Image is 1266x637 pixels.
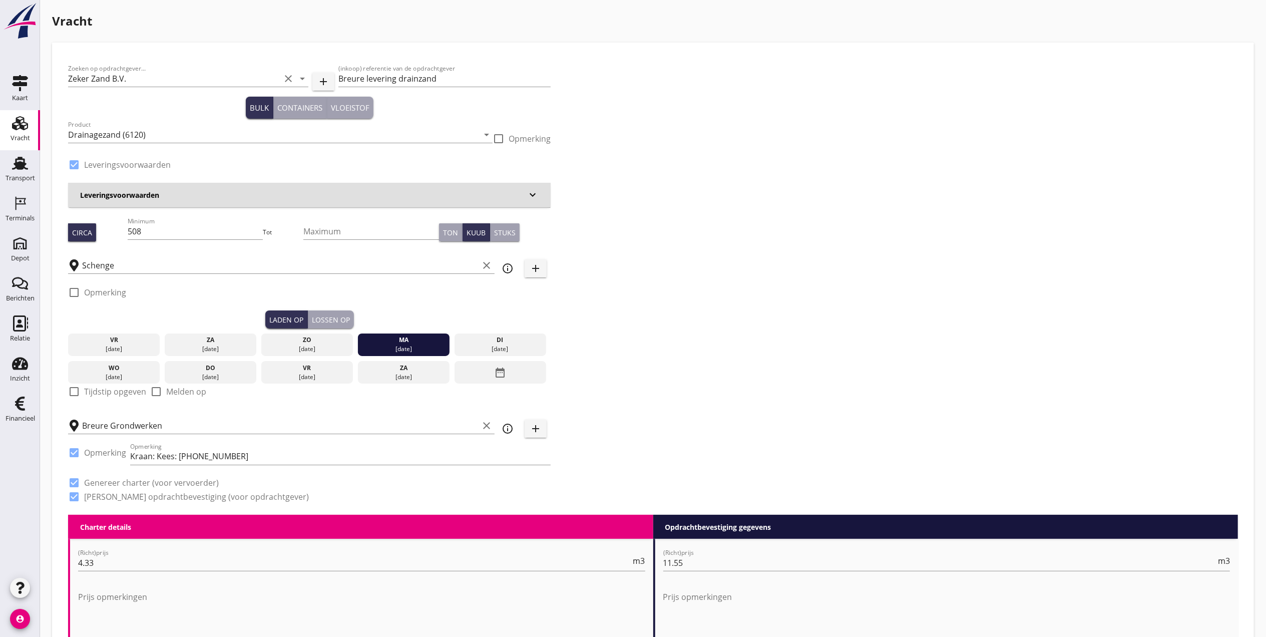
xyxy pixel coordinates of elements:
div: Berichten [6,295,35,301]
label: [PERSON_NAME] opdrachtbevestiging (voor opdrachtgever) [84,492,309,502]
i: arrow_drop_down [296,73,308,85]
div: [DATE] [264,373,351,382]
button: Bulk [246,97,273,119]
input: Minimum [128,223,263,239]
button: Vloeistof [327,97,373,119]
i: date_range [494,364,506,382]
div: [DATE] [360,373,447,382]
i: clear [481,259,493,271]
div: Inzicht [10,375,30,382]
div: [DATE] [71,373,158,382]
div: ma [360,336,447,345]
i: keyboard_arrow_down [527,189,539,201]
input: Maximum [303,223,439,239]
div: Circa [72,227,92,238]
div: za [360,364,447,373]
i: add [530,262,542,274]
div: Stuks [494,227,516,238]
button: Lossen op [308,310,354,329]
div: Depot [11,255,30,261]
input: Losplaats [82,418,479,434]
label: Opmerking [84,287,126,297]
div: [DATE] [360,345,447,354]
span: m3 [633,557,645,565]
i: add [317,76,329,88]
div: Laden op [269,314,303,325]
input: Opmerking [130,449,551,465]
button: Stuks [490,223,520,241]
div: zo [264,336,351,345]
div: Containers [277,102,322,114]
button: Laden op [265,310,308,329]
img: logo-small.a267ee39.svg [2,3,38,40]
div: Bulk [250,102,269,114]
label: Genereer charter (voor vervoerder) [84,478,219,488]
i: clear [282,73,294,85]
div: Lossen op [312,314,350,325]
label: Melden op [166,387,206,397]
label: Opmerking [509,134,551,144]
button: Ton [439,223,463,241]
div: Terminals [6,215,35,221]
span: m3 [1218,557,1230,565]
input: Laadplaats [82,257,479,273]
div: Kuub [467,227,486,238]
input: (inkoop) referentie van de opdrachtgever [338,71,551,87]
button: Containers [273,97,327,119]
i: info_outline [502,262,514,274]
input: (Richt)prijs [78,555,631,571]
div: [DATE] [457,345,544,354]
h3: Leveringsvoorwaarden [80,190,527,200]
div: Ton [443,227,458,238]
input: (Richt)prijs [663,555,1216,571]
div: vr [264,364,351,373]
input: Product [68,127,479,143]
i: account_circle [10,609,30,629]
div: di [457,336,544,345]
label: Leveringsvoorwaarden [84,160,171,170]
div: Vloeistof [331,102,369,114]
div: wo [71,364,158,373]
i: info_outline [502,423,514,435]
div: do [167,364,254,373]
div: vr [71,336,158,345]
div: [DATE] [167,345,254,354]
button: Circa [68,223,96,241]
div: Tot [263,228,303,237]
div: Relatie [10,335,30,342]
i: clear [481,420,493,432]
label: Opmerking [84,448,126,458]
button: Kuub [463,223,490,241]
div: [DATE] [167,373,254,382]
div: [DATE] [71,345,158,354]
i: add [530,423,542,435]
input: Zoeken op opdrachtgever... [68,71,280,87]
div: za [167,336,254,345]
div: Kaart [12,95,28,101]
i: arrow_drop_down [481,129,493,141]
div: Financieel [6,415,35,422]
div: Vracht [11,135,30,141]
h1: Vracht [52,12,1254,30]
div: Transport [6,175,35,181]
div: [DATE] [264,345,351,354]
label: Tijdstip opgeven [84,387,146,397]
